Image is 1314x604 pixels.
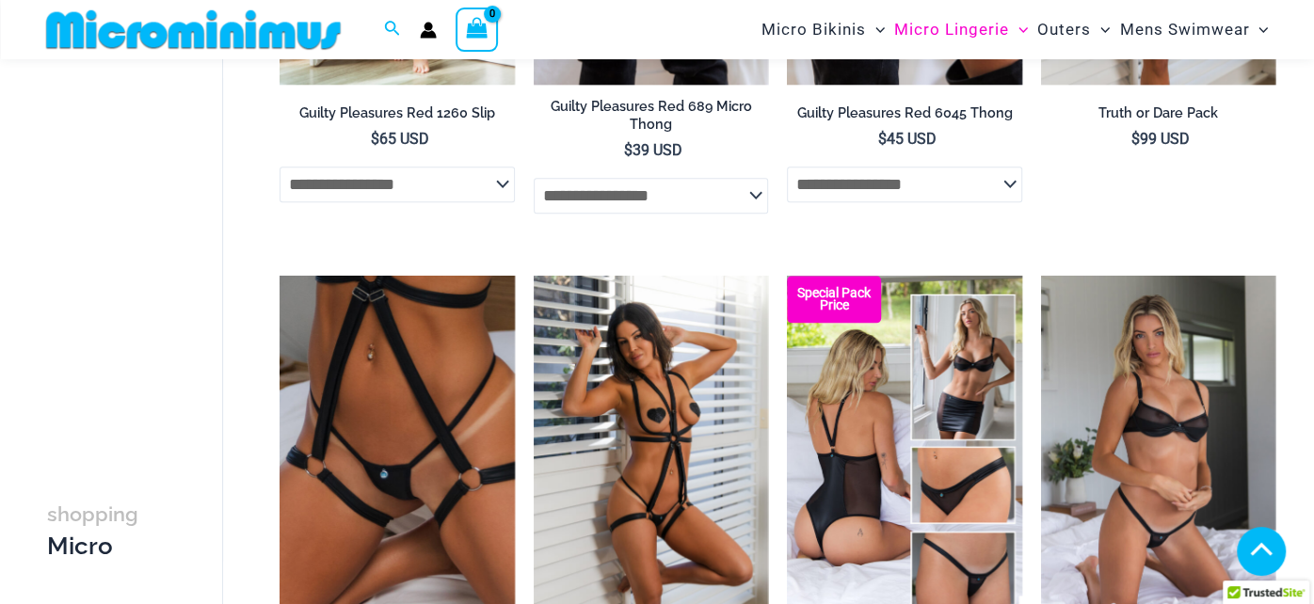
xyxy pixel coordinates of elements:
span: $ [877,130,886,148]
a: Guilty Pleasures Red 1260 Slip [280,104,514,129]
a: View Shopping Cart, empty [456,8,499,51]
span: Menu Toggle [866,6,885,54]
span: Menu Toggle [1091,6,1110,54]
a: Truth or Dare Pack [1041,104,1275,129]
a: Micro LingerieMenu ToggleMenu Toggle [889,6,1033,54]
a: Mens SwimwearMenu ToggleMenu Toggle [1114,6,1273,54]
b: Special Pack Price [787,287,881,311]
span: Outers [1037,6,1091,54]
span: $ [624,141,633,159]
bdi: 45 USD [877,130,936,148]
span: $ [1131,130,1140,148]
span: Micro Lingerie [894,6,1009,54]
a: Guilty Pleasures Red 689 Micro Thong [534,98,768,140]
span: shopping [47,502,138,526]
span: Micro Bikinis [761,6,866,54]
a: Account icon link [420,22,437,39]
h2: Truth or Dare Pack [1041,104,1275,122]
span: Menu Toggle [1249,6,1268,54]
span: Menu Toggle [1009,6,1028,54]
img: MM SHOP LOGO FLAT [39,8,348,51]
span: Mens Swimwear [1119,6,1249,54]
h3: Micro Lingerie [47,498,156,594]
h2: Guilty Pleasures Red 689 Micro Thong [534,98,768,133]
bdi: 65 USD [371,130,429,148]
nav: Site Navigation [754,3,1276,56]
bdi: 99 USD [1131,130,1190,148]
span: $ [371,130,379,148]
h2: Guilty Pleasures Red 6045 Thong [787,104,1021,122]
bdi: 39 USD [624,141,682,159]
h2: Guilty Pleasures Red 1260 Slip [280,104,514,122]
a: OutersMenu ToggleMenu Toggle [1033,6,1114,54]
a: Micro BikinisMenu ToggleMenu Toggle [757,6,889,54]
iframe: TrustedSite Certified [47,63,216,439]
a: Search icon link [384,18,401,41]
a: Guilty Pleasures Red 6045 Thong [787,104,1021,129]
